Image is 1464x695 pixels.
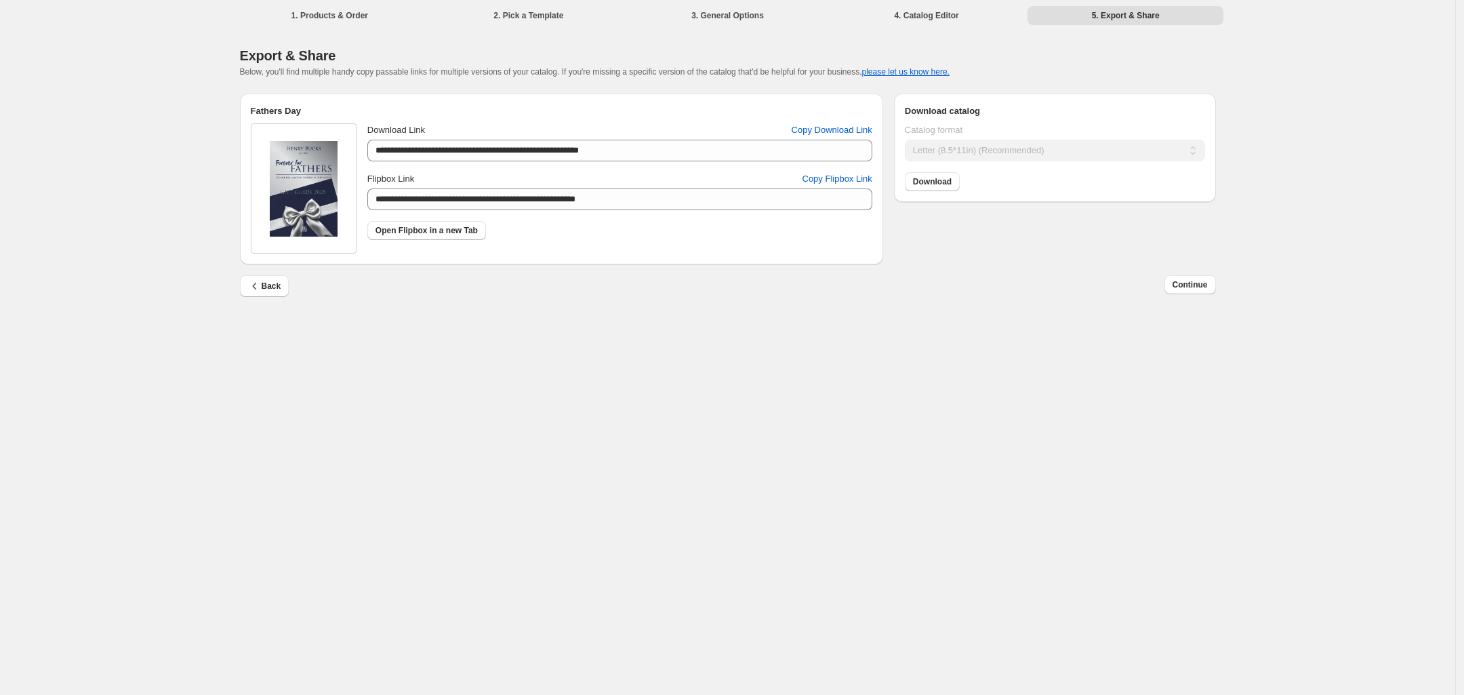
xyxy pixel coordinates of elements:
span: Download Link [367,125,425,135]
span: Export & Share [240,48,336,63]
h2: Fathers Day [251,104,872,118]
span: Flipbox Link [367,174,414,184]
button: Back [240,275,289,297]
span: Catalog format [905,125,962,135]
span: Copy Flipbox Link [802,172,872,186]
button: Continue [1164,275,1216,294]
span: Open Flipbox in a new Tab [375,225,478,236]
button: Copy Download Link [784,119,880,141]
img: thumbImage [270,141,338,237]
button: please let us know here. [862,67,950,77]
span: Copy Download Link [792,123,872,137]
span: Back [248,279,281,293]
span: Below, you'll find multiple handy copy passable links for multiple versions of your catalog. If y... [240,67,950,77]
span: Download [913,176,952,187]
span: Continue [1173,279,1208,290]
button: Copy Flipbox Link [794,168,880,190]
a: Open Flipbox in a new Tab [367,221,486,240]
h2: Download catalog [905,104,1205,118]
a: Download [905,172,960,191]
